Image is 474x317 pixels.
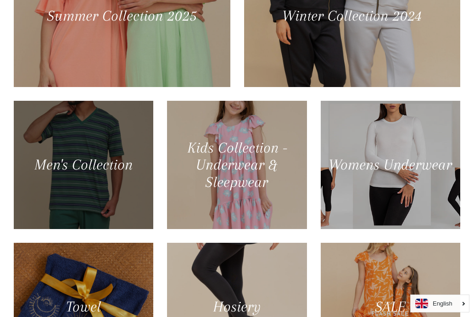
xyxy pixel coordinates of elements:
[14,101,153,229] a: Men's Collection
[321,101,460,229] a: Womens Underwear
[167,101,307,229] a: Kids Collection - Underwear & Sleepwear
[433,301,452,306] i: English
[415,299,464,308] a: English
